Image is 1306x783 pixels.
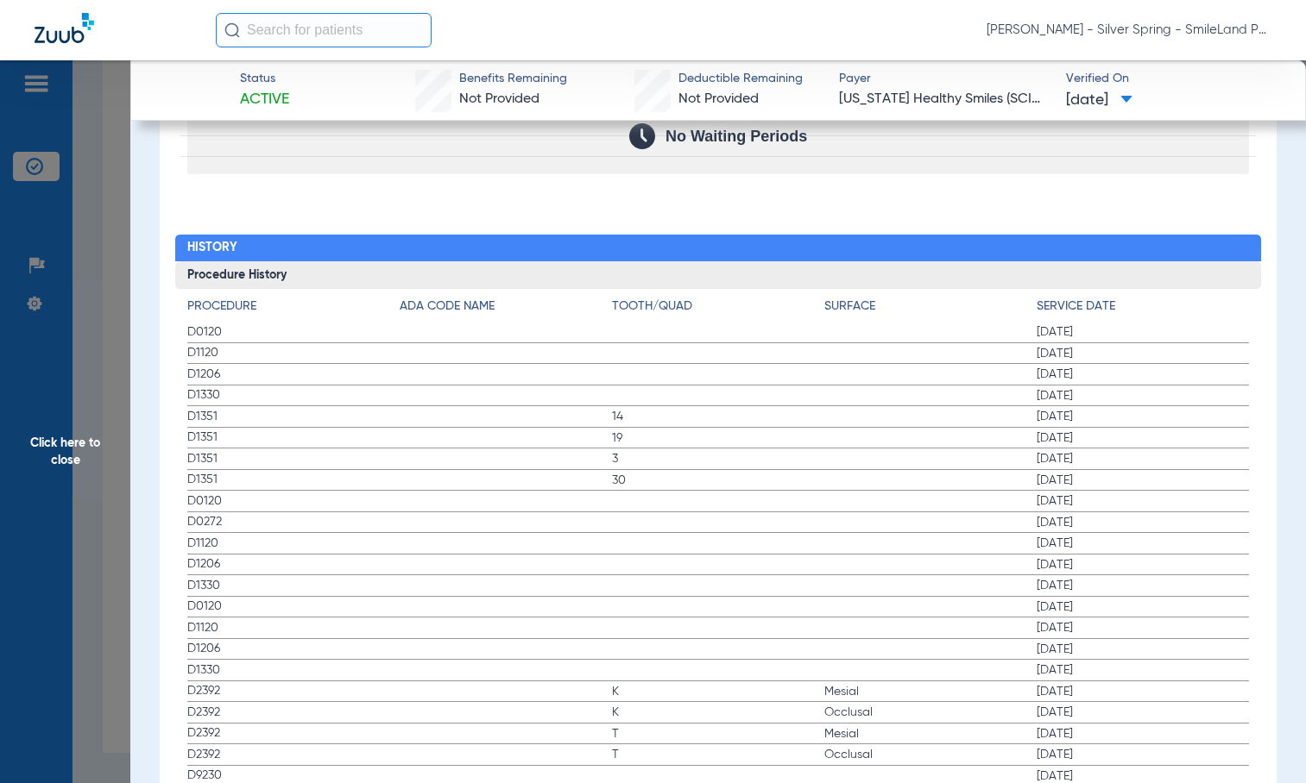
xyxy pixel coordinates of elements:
[400,298,612,322] app-breakdown-title: ADA Code Name
[666,128,807,145] span: No Waiting Periods
[187,298,400,316] h4: Procedure
[187,323,400,341] span: D0120
[1066,90,1132,111] span: [DATE]
[612,429,824,447] span: 19
[1037,661,1249,679] span: [DATE]
[187,450,400,468] span: D1351
[987,22,1271,39] span: [PERSON_NAME] - Silver Spring - SmileLand PD
[187,555,400,573] span: D1206
[1037,429,1249,447] span: [DATE]
[1037,298,1249,322] app-breakdown-title: Service Date
[187,661,400,680] span: D1330
[1037,725,1249,742] span: [DATE]
[1037,298,1249,316] h4: Service Date
[224,22,240,38] img: Search Icon
[1037,683,1249,700] span: [DATE]
[1037,704,1249,721] span: [DATE]
[187,408,400,426] span: D1351
[1037,556,1249,573] span: [DATE]
[187,429,400,447] span: D1351
[1037,408,1249,425] span: [DATE]
[35,13,94,43] img: Zuub Logo
[240,89,289,110] span: Active
[187,724,400,742] span: D2392
[678,92,759,106] span: Not Provided
[678,70,803,88] span: Deductible Remaining
[175,235,1262,262] h2: History
[612,746,824,763] span: T
[824,746,1037,763] span: Occlusal
[187,513,400,531] span: D0272
[216,13,432,47] input: Search for patients
[187,535,400,553] span: D1120
[1037,619,1249,636] span: [DATE]
[1037,514,1249,531] span: [DATE]
[187,682,400,700] span: D2392
[187,598,400,616] span: D0120
[1037,577,1249,594] span: [DATE]
[1037,598,1249,616] span: [DATE]
[400,298,612,316] h4: ADA Code Name
[824,704,1037,721] span: Occlusal
[1037,345,1249,362] span: [DATE]
[187,366,400,384] span: D1206
[187,704,400,722] span: D2392
[175,261,1262,289] h3: Procedure History
[824,298,1037,322] app-breakdown-title: Surface
[240,70,289,88] span: Status
[1037,323,1249,341] span: [DATE]
[187,619,400,637] span: D1120
[1037,746,1249,763] span: [DATE]
[612,408,824,425] span: 14
[187,577,400,595] span: D1330
[824,298,1037,316] h4: Surface
[1037,472,1249,489] span: [DATE]
[839,89,1050,110] span: [US_STATE] Healthy Smiles (SCION)
[839,70,1050,88] span: Payer
[187,471,400,489] span: D1351
[187,640,400,658] span: D1206
[612,725,824,742] span: T
[629,123,655,149] img: Calendar
[1037,450,1249,467] span: [DATE]
[1037,492,1249,510] span: [DATE]
[612,472,824,489] span: 30
[187,386,400,404] span: D1330
[612,683,824,700] span: K
[1066,70,1278,88] span: Verified On
[612,450,824,467] span: 3
[1037,641,1249,658] span: [DATE]
[612,298,824,316] h4: Tooth/Quad
[187,344,400,362] span: D1120
[187,298,400,322] app-breakdown-title: Procedure
[612,298,824,322] app-breakdown-title: Tooth/Quad
[1037,535,1249,552] span: [DATE]
[459,70,567,88] span: Benefits Remaining
[612,704,824,721] span: K
[1037,366,1249,383] span: [DATE]
[187,492,400,511] span: D0120
[824,725,1037,742] span: Mesial
[824,683,1037,700] span: Mesial
[1220,700,1306,783] iframe: Chat Widget
[459,92,539,106] span: Not Provided
[187,746,400,764] span: D2392
[1037,387,1249,404] span: [DATE]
